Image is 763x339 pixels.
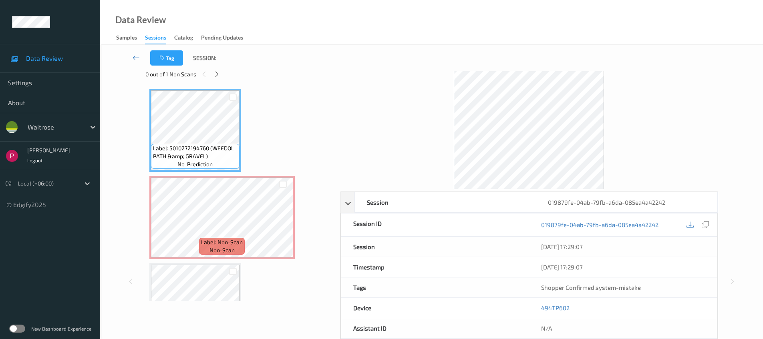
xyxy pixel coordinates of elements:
div: Pending Updates [201,34,243,44]
div: Session [355,192,536,212]
button: Tag [150,50,183,66]
div: Timestamp [341,257,529,277]
a: Pending Updates [201,32,251,44]
div: 019879fe-04ab-79fb-a6da-085ea4a42242 [536,192,717,212]
div: Device [341,298,529,318]
a: 494TP602 [541,304,570,311]
a: Samples [116,32,145,44]
span: Shopper Confirmed [541,284,594,291]
span: no-prediction [177,160,213,168]
span: non-scan [209,246,235,254]
div: Session ID [341,213,529,236]
span: Label: Non-Scan [201,238,243,246]
div: 0 out of 1 Non Scans [145,69,334,79]
div: N/A [529,318,717,338]
span: Session: [193,54,216,62]
div: [DATE] 17:29:07 [541,243,705,251]
div: Samples [116,34,137,44]
div: Session [341,237,529,257]
div: Data Review [115,16,166,24]
div: Tags [341,277,529,297]
a: 019879fe-04ab-79fb-a6da-085ea4a42242 [541,221,658,229]
span: , [541,284,641,291]
div: [DATE] 17:29:07 [541,263,705,271]
div: Session019879fe-04ab-79fb-a6da-085ea4a42242 [340,192,718,213]
a: Sessions [145,32,174,44]
a: Catalog [174,32,201,44]
div: Catalog [174,34,193,44]
div: Sessions [145,34,166,44]
span: system-mistake [596,284,641,291]
span: Label: 5010272194760 (WEEDOL PATH &amp; GRAVEL) [153,144,238,160]
div: Assistant ID [341,318,529,338]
